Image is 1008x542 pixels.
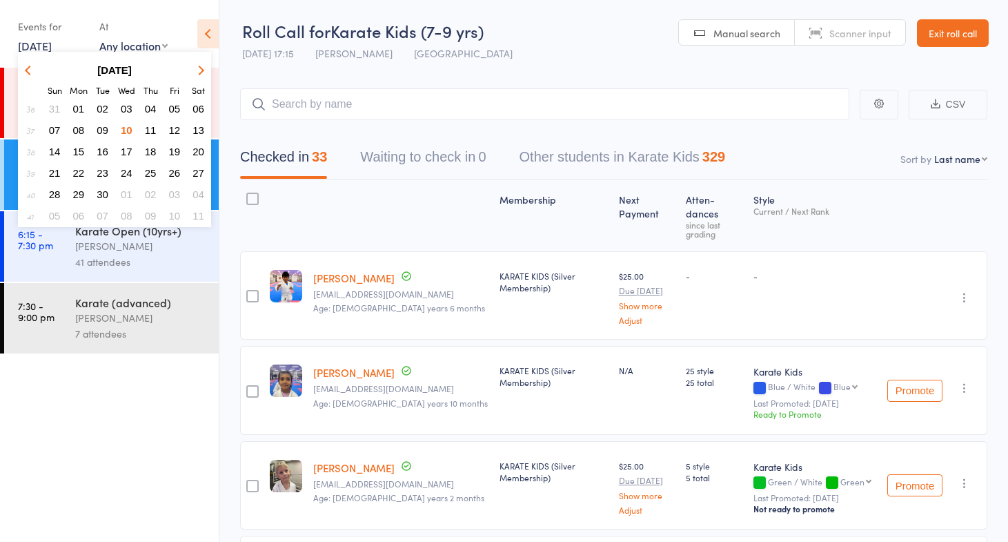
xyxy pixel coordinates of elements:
[686,270,742,282] div: -
[192,210,204,222] span: 11
[242,46,294,60] span: [DATE] 17:15
[121,167,132,179] span: 24
[164,206,186,225] button: 10
[686,365,742,376] span: 25 style
[934,152,980,166] div: Last name
[75,295,207,310] div: Karate (advanced)
[840,477,864,486] div: Green
[164,99,186,118] button: 05
[116,185,137,204] button: 01
[619,460,675,514] div: $25.00
[164,121,186,139] button: 12
[99,38,168,53] div: Any location
[313,271,395,285] a: [PERSON_NAME]
[619,286,675,296] small: Due [DATE]
[26,189,34,200] em: 40
[887,380,942,402] button: Promote
[75,310,207,326] div: [PERSON_NAME]
[73,210,85,222] span: 06
[49,210,61,222] span: 05
[49,146,61,157] span: 14
[192,84,205,96] small: Saturday
[118,84,135,96] small: Wednesday
[702,149,725,164] div: 329
[748,186,882,245] div: Style
[270,270,302,302] img: image1754454475.png
[753,382,876,394] div: Blue / White
[116,99,137,118] button: 03
[145,210,157,222] span: 09
[188,185,209,204] button: 04
[753,408,876,420] div: Ready to Promote
[4,283,219,354] a: 7:30 -9:00 pmKarate (advanced)[PERSON_NAME]7 attendees
[44,185,66,204] button: 28
[619,316,675,325] a: Adjust
[169,167,181,179] span: 26
[192,146,204,157] span: 20
[44,99,66,118] button: 31
[97,210,108,222] span: 07
[145,167,157,179] span: 25
[97,64,132,76] strong: [DATE]
[753,477,876,489] div: Green / White
[753,398,876,408] small: Last Promoted: [DATE]
[192,167,204,179] span: 27
[680,186,748,245] div: Atten­dances
[240,88,849,120] input: Search by name
[829,26,891,40] span: Scanner input
[753,503,876,514] div: Not ready to promote
[242,19,330,42] span: Roll Call for
[188,164,209,182] button: 27
[313,492,484,503] span: Age: [DEMOGRAPHIC_DATA] years 2 months
[169,103,181,115] span: 05
[619,505,675,514] a: Adjust
[686,220,742,238] div: since last grading
[49,167,61,179] span: 21
[312,149,327,164] div: 33
[27,211,34,222] em: 41
[313,461,395,475] a: [PERSON_NAME]
[97,124,108,136] span: 09
[169,188,181,200] span: 03
[49,103,61,115] span: 31
[494,186,613,245] div: Membership
[44,142,66,161] button: 14
[75,254,207,270] div: 41 attendees
[619,476,675,485] small: Due [DATE]
[500,270,608,293] div: KARATE KIDS (Silver Membership)
[144,84,158,96] small: Thursday
[478,149,486,164] div: 0
[833,382,851,391] div: Blue
[192,124,204,136] span: 13
[164,142,186,161] button: 19
[315,46,393,60] span: [PERSON_NAME]
[360,142,486,179] button: Waiting to check in0
[4,68,219,138] a: 4:30 -5:00 pmKarate Kids (4-6 yrs)[PERSON_NAME]16 attendees
[686,376,742,388] span: 25 total
[140,185,161,204] button: 02
[97,167,108,179] span: 23
[97,188,108,200] span: 30
[140,99,161,118] button: 04
[520,142,726,179] button: Other students in Karate Kids329
[313,289,488,299] small: anandrecit2005@gmail.com
[68,99,90,118] button: 01
[97,146,108,157] span: 16
[26,104,34,115] em: 36
[188,206,209,225] button: 11
[116,121,137,139] button: 10
[121,124,132,136] span: 10
[753,365,876,378] div: Karate Kids
[68,185,90,204] button: 29
[414,46,513,60] span: [GEOGRAPHIC_DATA]
[18,15,86,38] div: Events for
[116,164,137,182] button: 24
[121,210,132,222] span: 08
[188,99,209,118] button: 06
[68,206,90,225] button: 06
[44,121,66,139] button: 07
[240,142,327,179] button: Checked in33
[121,103,132,115] span: 03
[140,121,161,139] button: 11
[121,188,132,200] span: 01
